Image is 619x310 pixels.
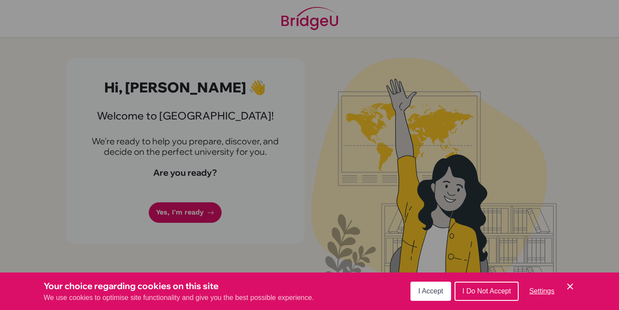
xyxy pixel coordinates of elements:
span: Settings [529,287,554,295]
p: We use cookies to optimise site functionality and give you the best possible experience. [44,293,314,303]
h3: Your choice regarding cookies on this site [44,279,314,293]
span: I Do Not Accept [462,287,511,295]
button: I Do Not Accept [455,282,519,301]
button: I Accept [410,282,451,301]
button: Save and close [565,281,575,292]
button: Settings [522,283,561,300]
span: I Accept [418,287,443,295]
